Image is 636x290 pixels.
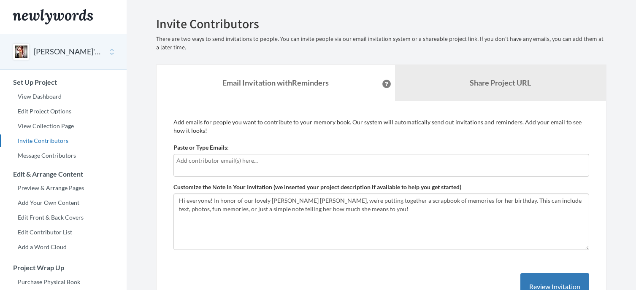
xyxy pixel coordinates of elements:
b: Share Project URL [470,78,531,87]
input: Add contributor email(s) here... [176,156,586,165]
textarea: Hi everyone! In honor of our lovely [PERSON_NAME] [PERSON_NAME], we're putting together a scrapbo... [173,193,589,250]
h3: Set Up Project [0,78,127,86]
label: Customize the Note in Your Invitation (we inserted your project description if available to help ... [173,183,461,191]
button: [PERSON_NAME]'s 40th Birthday [34,46,102,57]
h3: Edit & Arrange Content [0,170,127,178]
strong: Email Invitation with Reminders [222,78,329,87]
label: Paste or Type Emails: [173,143,229,152]
h3: Project Wrap Up [0,264,127,271]
p: There are two ways to send invitations to people. You can invite people via our email invitation ... [156,35,606,52]
h2: Invite Contributors [156,17,606,31]
p: Add emails for people you want to contribute to your memory book. Our system will automatically s... [173,118,589,135]
img: Newlywords logo [13,9,93,24]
